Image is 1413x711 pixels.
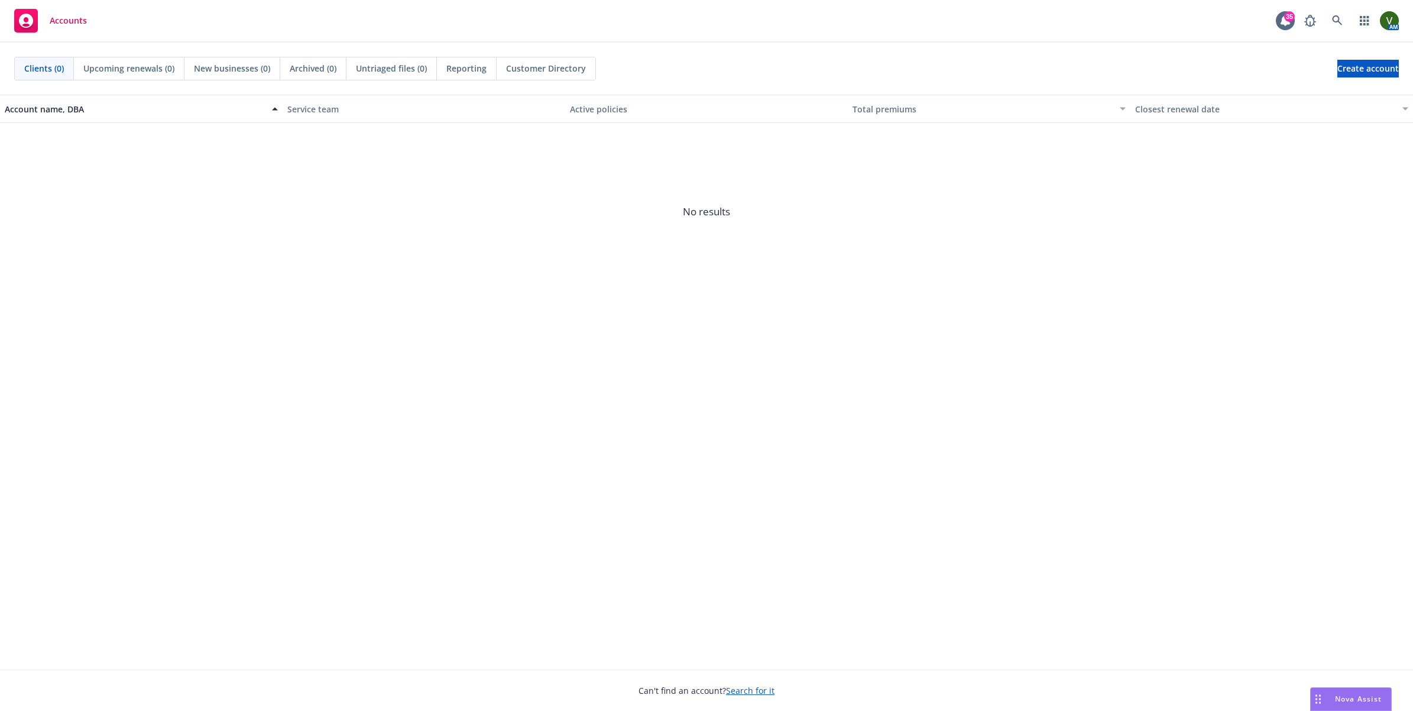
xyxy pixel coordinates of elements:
[1298,9,1322,33] a: Report a Bug
[565,95,848,123] button: Active policies
[1337,57,1399,80] span: Create account
[1337,60,1399,77] a: Create account
[83,62,174,75] span: Upcoming renewals (0)
[1326,9,1349,33] a: Search
[853,103,1113,115] div: Total premiums
[5,103,265,115] div: Account name, DBA
[1335,694,1382,704] span: Nova Assist
[639,684,774,697] span: Can't find an account?
[50,16,87,25] span: Accounts
[848,95,1130,123] button: Total premiums
[287,103,560,115] div: Service team
[283,95,565,123] button: Service team
[1353,9,1376,33] a: Switch app
[24,62,64,75] span: Clients (0)
[1130,95,1413,123] button: Closest renewal date
[356,62,427,75] span: Untriaged files (0)
[446,62,487,75] span: Reporting
[290,62,336,75] span: Archived (0)
[1311,688,1326,710] div: Drag to move
[726,685,774,696] a: Search for it
[1380,11,1399,30] img: photo
[9,4,92,37] a: Accounts
[570,103,843,115] div: Active policies
[1310,687,1392,711] button: Nova Assist
[1284,11,1295,22] div: 35
[194,62,270,75] span: New businesses (0)
[1135,103,1395,115] div: Closest renewal date
[506,62,586,75] span: Customer Directory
